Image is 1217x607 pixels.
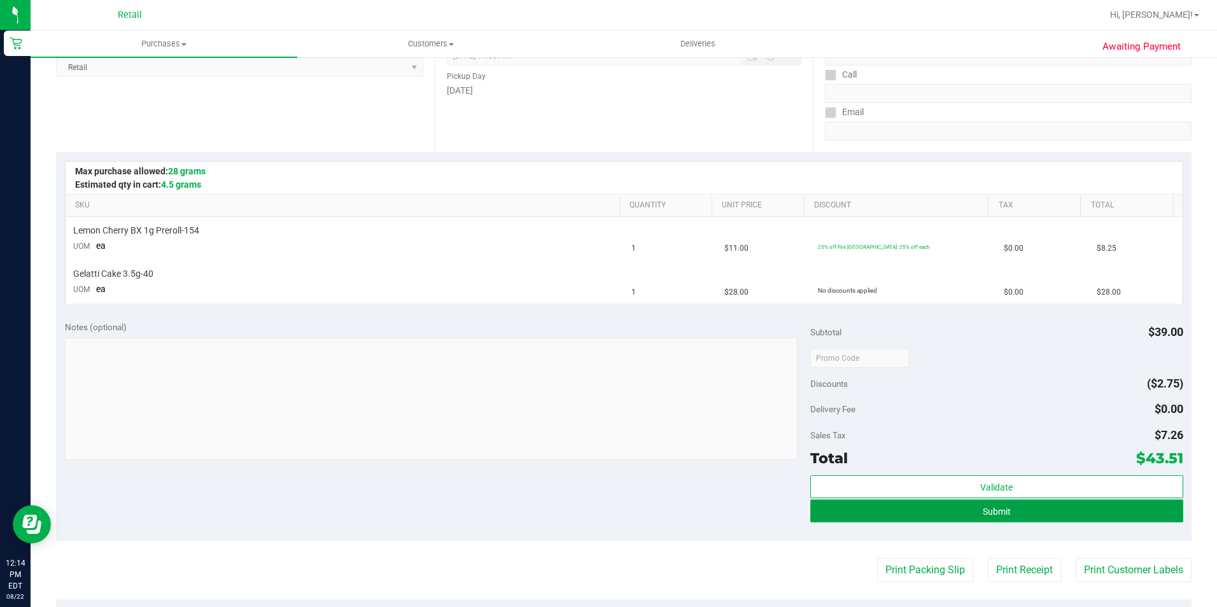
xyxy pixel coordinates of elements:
span: $0.00 [1004,286,1024,298]
button: Print Packing Slip [877,558,973,582]
span: ea [96,284,106,294]
p: 12:14 PM EDT [6,557,25,592]
span: 25% off Fire [GEOGRAPHIC_DATA]: 25% off each [818,244,929,250]
span: Customers [298,38,563,50]
a: SKU [75,200,614,211]
span: Max purchase allowed: [75,166,206,176]
span: Sales Tax [810,430,846,440]
span: Awaiting Payment [1102,39,1181,54]
span: Purchases [31,38,297,50]
a: Customers [297,31,564,57]
p: 08/22 [6,592,25,601]
span: Retail [118,10,142,20]
span: Deliveries [663,38,733,50]
span: Validate [980,482,1013,492]
span: ea [96,241,106,251]
span: Notes (optional) [65,322,127,332]
button: Print Receipt [988,558,1061,582]
a: Purchases [31,31,297,57]
span: Hi, [PERSON_NAME]! [1110,10,1193,20]
iframe: Resource center [13,505,51,543]
div: [DATE] [447,84,802,97]
span: $11.00 [724,242,749,255]
a: Deliveries [565,31,831,57]
button: Print Customer Labels [1076,558,1192,582]
span: 28 grams [168,166,206,176]
span: Delivery Fee [810,404,855,414]
span: $28.00 [1097,286,1121,298]
span: No discounts applied [818,287,877,294]
input: Promo Code [810,349,909,368]
span: Gelatti Cake 3.5g-40 [73,268,153,280]
span: Submit [983,506,1011,517]
a: Total [1091,200,1168,211]
label: Email [825,103,864,122]
span: Subtotal [810,327,841,337]
span: Estimated qty in cart: [75,179,201,190]
span: $7.26 [1155,428,1183,442]
a: Unit Price [722,200,799,211]
span: UOM [73,242,90,251]
label: Pickup Day [447,71,486,82]
span: $8.25 [1097,242,1116,255]
a: Discount [814,200,983,211]
inline-svg: Retail [10,37,22,50]
span: 1 [631,242,636,255]
span: Lemon Cherry BX 1g Preroll-154 [73,225,199,237]
span: $28.00 [724,286,749,298]
span: Discounts [810,372,848,395]
span: 4.5 grams [161,179,201,190]
span: 1 [631,286,636,298]
span: $43.51 [1136,449,1183,467]
span: $0.00 [1004,242,1024,255]
span: $0.00 [1155,402,1183,415]
button: Validate [810,475,1183,498]
span: Total [810,449,848,467]
span: ($2.75) [1147,377,1183,390]
span: $39.00 [1148,325,1183,338]
span: UOM [73,285,90,294]
button: Submit [810,499,1183,522]
input: Format: (999) 999-9999 [825,84,1192,103]
a: Quantity [630,200,707,211]
a: Tax [999,200,1076,211]
label: Call [825,66,857,84]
